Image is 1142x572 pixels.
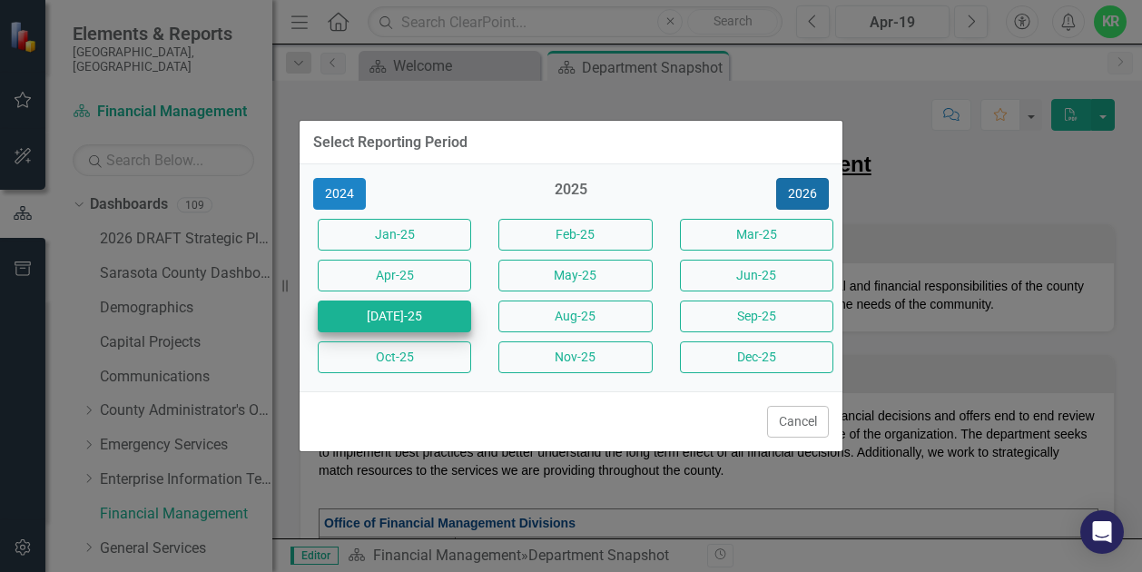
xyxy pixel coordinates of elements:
[776,178,829,210] button: 2026
[680,219,833,251] button: Mar-25
[1080,510,1124,554] div: Open Intercom Messenger
[498,219,652,251] button: Feb-25
[498,260,652,291] button: May-25
[680,260,833,291] button: Jun-25
[313,134,468,151] div: Select Reporting Period
[313,178,366,210] button: 2024
[494,180,647,210] div: 2025
[767,406,829,438] button: Cancel
[680,301,833,332] button: Sep-25
[318,219,471,251] button: Jan-25
[498,341,652,373] button: Nov-25
[318,341,471,373] button: Oct-25
[318,301,471,332] button: [DATE]-25
[498,301,652,332] button: Aug-25
[680,341,833,373] button: Dec-25
[318,260,471,291] button: Apr-25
